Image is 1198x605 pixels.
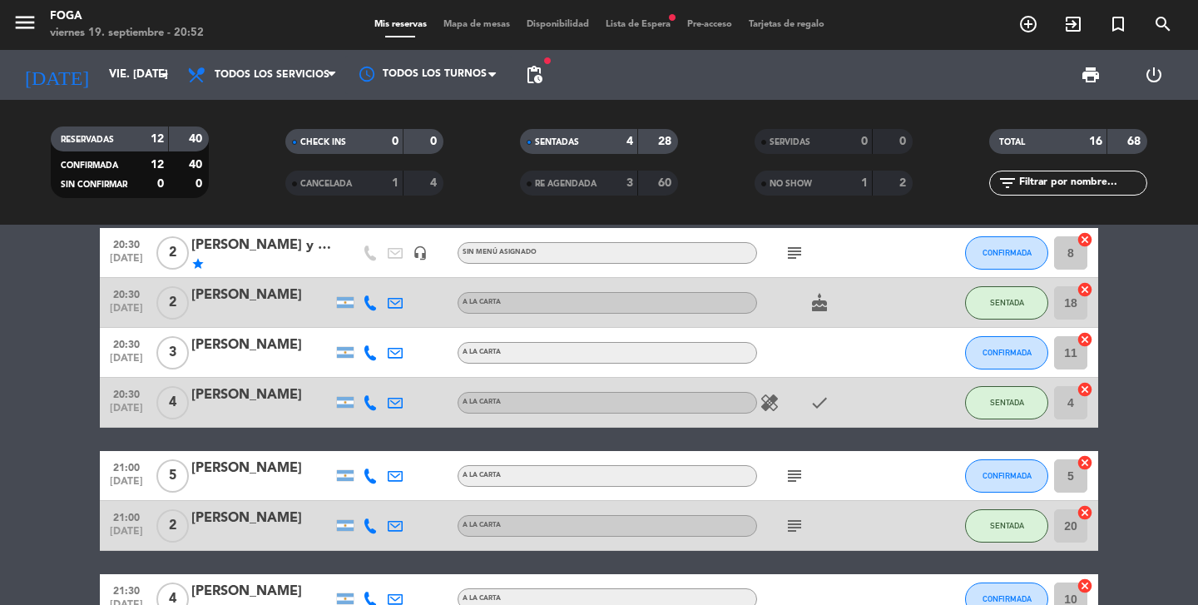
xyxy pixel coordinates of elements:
[983,594,1032,603] span: CONFIRMADA
[430,177,440,189] strong: 4
[1127,136,1144,147] strong: 68
[106,303,147,322] span: [DATE]
[1063,14,1083,34] i: exit_to_app
[61,181,127,189] span: SIN CONFIRMAR
[191,257,205,270] i: star
[1077,381,1093,398] i: cancel
[215,69,329,81] span: Todos los servicios
[1017,174,1146,192] input: Filtrar por nombre...
[300,138,346,146] span: CHECK INS
[392,177,399,189] strong: 1
[1077,331,1093,348] i: cancel
[770,138,810,146] span: SERVIDAS
[658,136,675,147] strong: 28
[156,386,189,419] span: 4
[191,458,333,479] div: [PERSON_NAME]
[106,334,147,353] span: 20:30
[965,509,1048,543] button: SENTADA
[151,159,164,171] strong: 12
[106,507,147,526] span: 21:00
[156,459,189,493] span: 5
[1077,281,1093,298] i: cancel
[463,399,501,405] span: A LA CARTA
[189,133,205,145] strong: 40
[191,335,333,356] div: [PERSON_NAME]
[809,293,829,313] i: cake
[770,180,812,188] span: NO SHOW
[196,178,205,190] strong: 0
[998,173,1017,193] i: filter_list
[1108,14,1128,34] i: turned_in_not
[463,249,537,255] span: Sin menú asignado
[61,136,114,144] span: RESERVADAS
[435,20,518,29] span: Mapa de mesas
[542,56,552,66] span: fiber_manual_record
[106,353,147,372] span: [DATE]
[626,136,633,147] strong: 4
[861,177,868,189] strong: 1
[106,580,147,599] span: 21:30
[156,286,189,320] span: 2
[156,236,189,270] span: 2
[1089,136,1102,147] strong: 16
[965,286,1048,320] button: SENTADA
[392,136,399,147] strong: 0
[983,248,1032,257] span: CONFIRMADA
[785,466,804,486] i: subject
[106,403,147,422] span: [DATE]
[463,595,501,602] span: A LA CARTA
[12,10,37,35] i: menu
[106,284,147,303] span: 20:30
[965,459,1048,493] button: CONFIRMADA
[191,235,333,256] div: [PERSON_NAME] y [PERSON_NAME]
[1144,65,1164,85] i: power_settings_new
[1122,50,1186,100] div: LOG OUT
[1077,578,1093,594] i: cancel
[191,384,333,406] div: [PERSON_NAME]
[463,349,501,355] span: A LA CARTA
[191,285,333,306] div: [PERSON_NAME]
[463,299,501,305] span: A LA CARTA
[760,393,780,413] i: healing
[597,20,679,29] span: Lista de Espera
[899,136,909,147] strong: 0
[679,20,740,29] span: Pre-acceso
[965,336,1048,369] button: CONFIRMADA
[106,253,147,272] span: [DATE]
[740,20,833,29] span: Tarjetas de regalo
[626,177,633,189] strong: 3
[965,386,1048,419] button: SENTADA
[785,516,804,536] i: subject
[899,177,909,189] strong: 2
[1153,14,1173,34] i: search
[191,581,333,603] div: [PERSON_NAME]
[809,393,829,413] i: check
[463,472,501,479] span: A LA CARTA
[106,476,147,495] span: [DATE]
[155,65,175,85] i: arrow_drop_down
[156,509,189,543] span: 2
[990,521,1024,530] span: SENTADA
[50,8,204,25] div: FOGA
[861,136,868,147] strong: 0
[990,298,1024,307] span: SENTADA
[413,245,428,260] i: headset_mic
[463,522,501,528] span: A LA CARTA
[106,384,147,403] span: 20:30
[366,20,435,29] span: Mis reservas
[524,65,544,85] span: pending_actions
[12,57,101,93] i: [DATE]
[12,10,37,41] button: menu
[430,136,440,147] strong: 0
[1077,504,1093,521] i: cancel
[965,236,1048,270] button: CONFIRMADA
[106,234,147,253] span: 20:30
[518,20,597,29] span: Disponibilidad
[106,457,147,476] span: 21:00
[535,138,579,146] span: SENTADAS
[106,526,147,545] span: [DATE]
[191,508,333,529] div: [PERSON_NAME]
[156,336,189,369] span: 3
[1077,454,1093,471] i: cancel
[189,159,205,171] strong: 40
